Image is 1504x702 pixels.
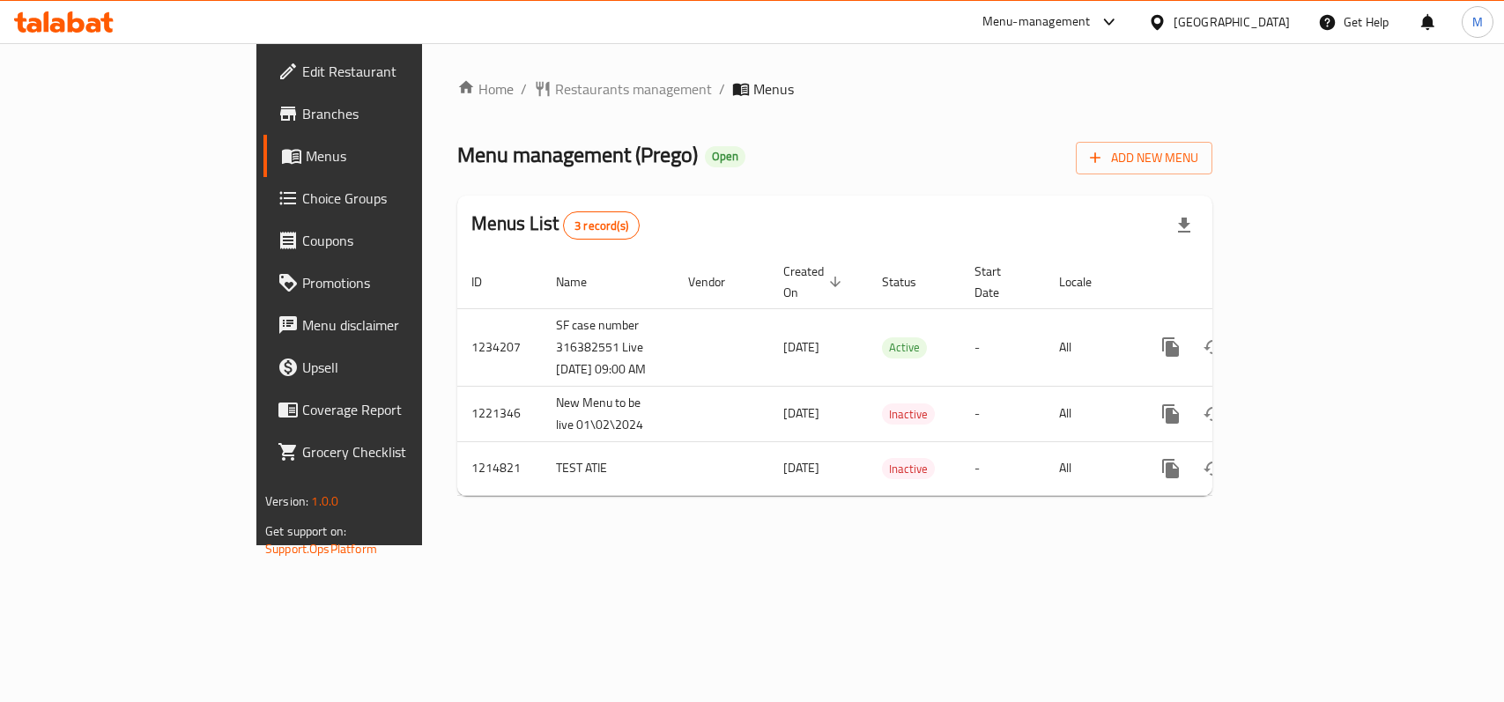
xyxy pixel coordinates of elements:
[542,386,674,441] td: New Menu to be live 01\02\2024
[1174,12,1290,32] div: [GEOGRAPHIC_DATA]
[534,78,712,100] a: Restaurants management
[263,262,508,304] a: Promotions
[302,230,493,251] span: Coupons
[783,261,847,303] span: Created On
[1076,142,1212,174] button: Add New Menu
[974,261,1024,303] span: Start Date
[263,92,508,135] a: Branches
[265,520,346,543] span: Get support on:
[263,50,508,92] a: Edit Restaurant
[263,388,508,431] a: Coverage Report
[1045,441,1136,495] td: All
[705,149,745,164] span: Open
[982,11,1091,33] div: Menu-management
[457,255,1333,496] table: enhanced table
[263,135,508,177] a: Menus
[882,403,935,425] div: Inactive
[457,135,698,174] span: Menu management ( Prego )
[542,441,674,495] td: TEST ATIE
[1192,447,1234,490] button: Change Status
[1090,147,1198,169] span: Add New Menu
[882,404,935,425] span: Inactive
[783,336,819,358] span: [DATE]
[882,458,935,479] div: Inactive
[1163,204,1205,247] div: Export file
[302,61,493,82] span: Edit Restaurant
[555,78,712,100] span: Restaurants management
[882,337,927,358] div: Active
[471,211,640,240] h2: Menus List
[960,441,1045,495] td: -
[265,537,377,560] a: Support.OpsPlatform
[1045,308,1136,386] td: All
[882,459,935,479] span: Inactive
[960,308,1045,386] td: -
[302,399,493,420] span: Coverage Report
[1472,12,1483,32] span: M
[1045,386,1136,441] td: All
[263,431,508,473] a: Grocery Checklist
[783,402,819,425] span: [DATE]
[302,272,493,293] span: Promotions
[263,304,508,346] a: Menu disclaimer
[688,271,748,292] span: Vendor
[783,456,819,479] span: [DATE]
[542,308,674,386] td: SF case number 316382551 Live [DATE] 09:00 AM
[556,271,610,292] span: Name
[263,177,508,219] a: Choice Groups
[1192,326,1234,368] button: Change Status
[1150,447,1192,490] button: more
[521,78,527,100] li: /
[302,357,493,378] span: Upsell
[1150,326,1192,368] button: more
[306,145,493,166] span: Menus
[719,78,725,100] li: /
[1059,271,1115,292] span: Locale
[753,78,794,100] span: Menus
[563,211,640,240] div: Total records count
[564,218,639,234] span: 3 record(s)
[302,441,493,462] span: Grocery Checklist
[471,271,505,292] span: ID
[263,219,508,262] a: Coupons
[302,103,493,124] span: Branches
[705,146,745,167] div: Open
[1192,393,1234,435] button: Change Status
[302,314,493,336] span: Menu disclaimer
[1150,393,1192,435] button: more
[960,386,1045,441] td: -
[265,490,308,513] span: Version:
[263,346,508,388] a: Upsell
[1136,255,1333,309] th: Actions
[882,337,927,358] span: Active
[457,78,1212,100] nav: breadcrumb
[311,490,338,513] span: 1.0.0
[302,188,493,209] span: Choice Groups
[882,271,939,292] span: Status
